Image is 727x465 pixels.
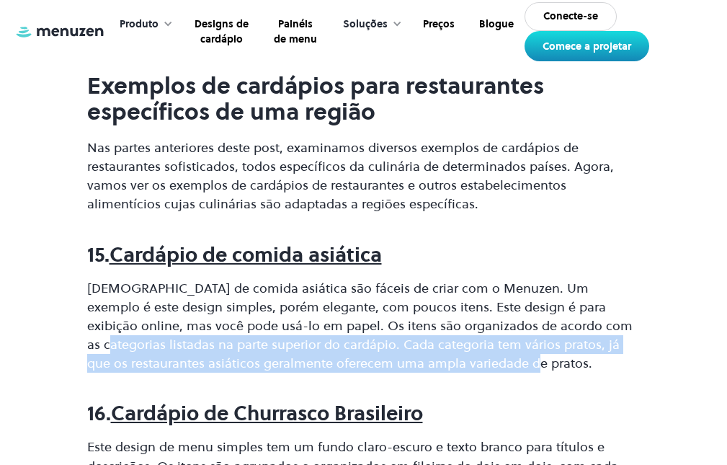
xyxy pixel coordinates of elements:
font: Conecte-se [543,9,598,23]
font: 15. [87,241,110,268]
font: Exemplos de cardápios para restaurantes específicos de uma região [87,70,544,128]
a: Preços [409,2,465,62]
a: Conecte-se [525,2,617,31]
font: Soluções [343,17,388,31]
div: Produto [105,2,180,47]
font: Designs de cardápio [195,17,249,47]
a: Blogue [465,2,525,62]
a: Painéis de menu [259,2,329,62]
font: Blogue [479,17,514,31]
font: Produto [120,17,159,31]
font: Nas partes anteriores deste post, examinamos diversos exemplos de cardápios de restaurantes sofis... [87,138,614,213]
a: Cardápio de Churrasco Brasileiro [111,399,423,427]
div: Soluções [329,2,409,47]
font: Painéis de menu [274,17,317,47]
font: Preços [423,17,455,31]
font: Comece a projetar [543,39,631,53]
a: Comece a projetar [525,31,649,61]
font: 16. [87,399,111,427]
a: Designs de cardápio [180,2,259,62]
a: Cardápio de comida asiática [110,241,382,268]
font: [DEMOGRAPHIC_DATA] de comida asiática são fáceis de criar com o Menuzen. Um exemplo é este design... [87,279,633,372]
